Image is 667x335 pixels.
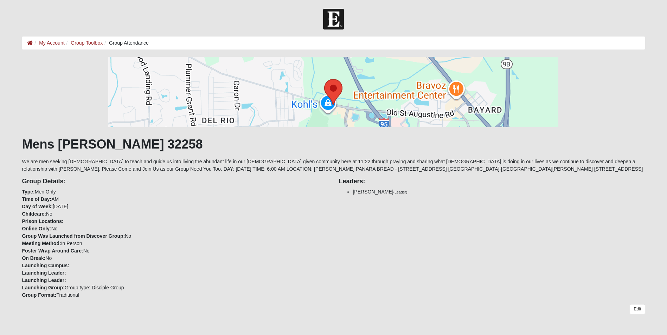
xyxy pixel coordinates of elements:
[22,241,61,246] strong: Meeting Method:
[22,277,66,283] strong: Launching Leader:
[22,255,45,261] strong: On Break:
[103,39,149,47] li: Group Attendance
[339,178,645,185] h4: Leaders:
[22,218,63,224] strong: Prison Locations:
[22,137,645,152] h1: Mens [PERSON_NAME] 32258
[39,40,64,46] a: My Account
[22,270,66,276] strong: Launching Leader:
[22,178,328,185] h4: Group Details:
[22,248,83,254] strong: Foster Wrap Around Care:
[22,204,53,209] strong: Day of Week:
[22,196,51,202] strong: Time of Day:
[393,190,408,194] small: (Leader)
[22,292,56,298] strong: Group Format:
[353,188,645,196] li: [PERSON_NAME]
[22,211,46,217] strong: Childcare:
[630,304,645,314] a: Edit
[71,40,103,46] a: Group Toolbox
[17,173,333,299] div: Men Only AM [DATE] No No No In Person No No Group type: Disciple Group Traditional
[22,263,69,268] strong: Launching Campus:
[323,9,344,29] img: Church of Eleven22 Logo
[22,233,125,239] strong: Group Was Launched from Discover Group:
[22,189,34,195] strong: Type:
[22,226,51,231] strong: Online Only:
[22,285,64,290] strong: Launching Group:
